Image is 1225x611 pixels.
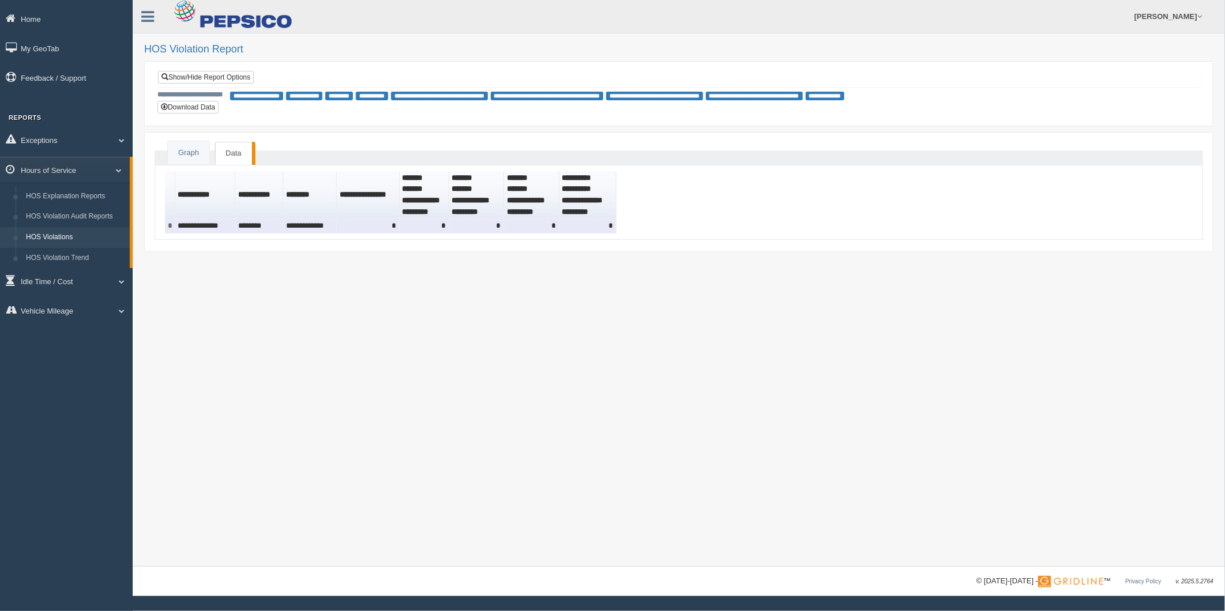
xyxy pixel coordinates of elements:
th: Sort column [175,171,235,219]
a: HOS Violations [21,227,130,248]
h2: HOS Violation Report [144,44,1213,55]
button: Download Data [157,101,219,114]
img: Gridline [1038,576,1103,587]
a: HOS Violation Audit Reports [21,206,130,227]
a: Data [215,142,251,165]
a: HOS Explanation Reports [21,186,130,207]
a: Show/Hide Report Options [158,71,254,84]
th: Sort column [504,171,559,219]
th: Sort column [449,171,505,219]
a: HOS Violation Trend [21,248,130,269]
div: © [DATE]-[DATE] - ™ [976,575,1213,587]
th: Sort column [235,171,283,219]
a: Privacy Policy [1125,578,1161,584]
a: Graph [168,141,209,165]
span: v. 2025.5.2764 [1176,578,1213,584]
th: Sort column [400,171,449,219]
th: Sort column [559,171,617,219]
th: Sort column [337,171,399,219]
th: Sort column [283,171,337,219]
